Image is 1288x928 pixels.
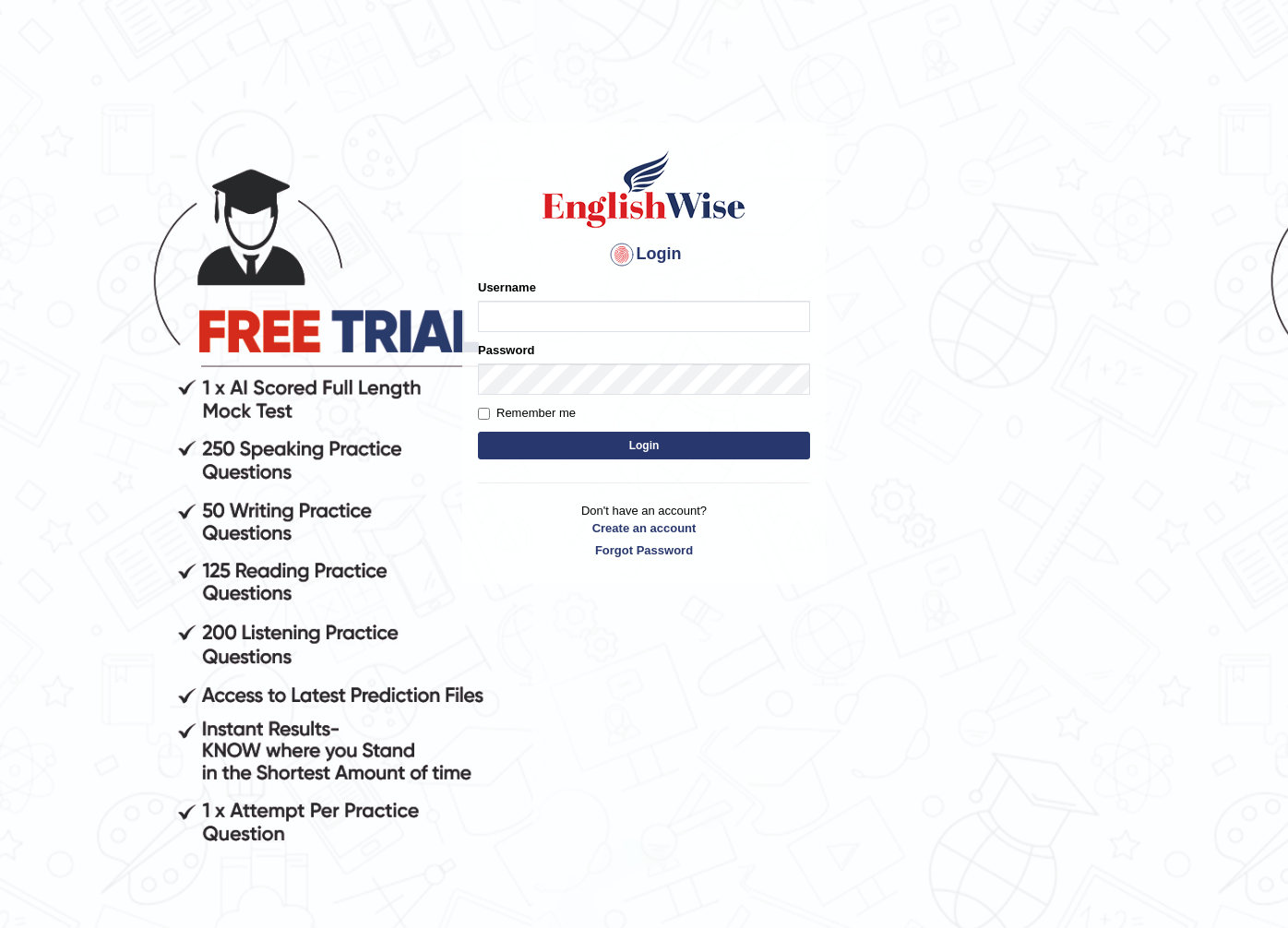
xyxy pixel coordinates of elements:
label: Username [478,279,536,296]
input: Remember me [478,408,490,420]
label: Password [478,341,534,359]
a: Forgot Password [478,541,810,559]
a: Create an account [478,519,810,537]
h4: Login [478,240,810,269]
p: Don't have an account? [478,502,810,559]
img: Logo of English Wise sign in for intelligent practice with AI [539,148,749,231]
label: Remember me [478,404,576,422]
button: Login [478,432,810,459]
